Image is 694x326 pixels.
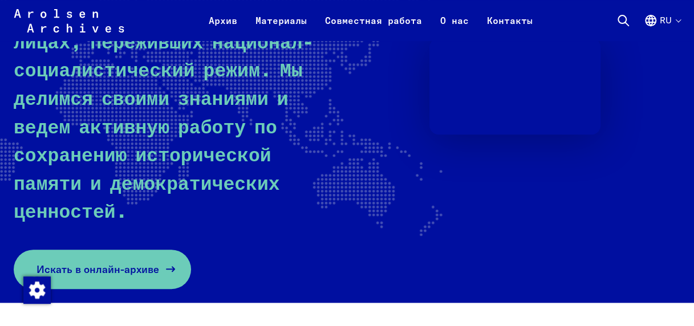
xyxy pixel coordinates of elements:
[23,276,51,304] img: Внести поправки в соглашение
[36,262,159,277] span: Искать в онлайн-архиве
[200,14,246,41] a: Архив
[14,250,191,289] a: Искать в онлайн-архиве
[478,14,542,41] a: Контакты
[644,14,680,41] button: Русский, выбор языка
[431,14,478,41] a: О нас
[200,7,542,34] nav: Основной
[316,14,431,41] a: Совместная работа
[246,14,316,41] a: Материалы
